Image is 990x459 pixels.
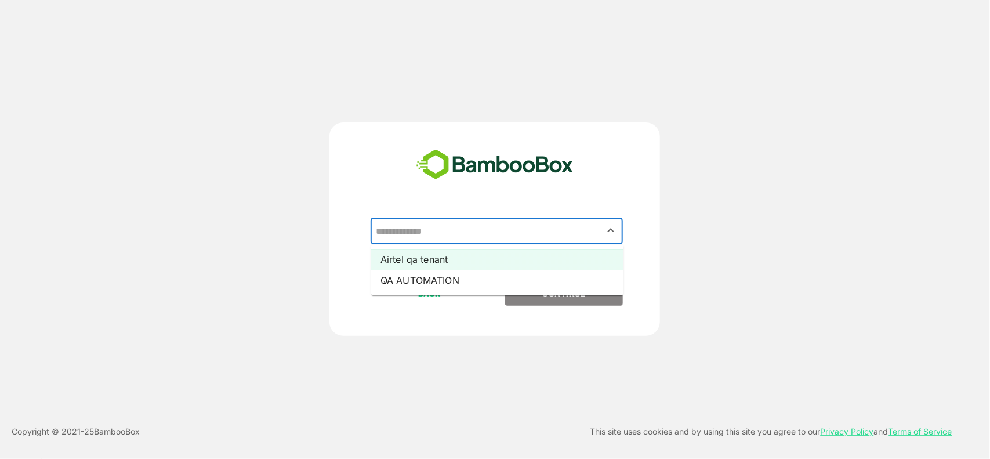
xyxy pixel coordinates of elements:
a: Privacy Policy [821,427,874,436]
button: Close [603,223,619,238]
p: This site uses cookies and by using this site you agree to our and [590,425,952,439]
img: bamboobox [410,146,580,184]
li: QA AUTOMATION [371,270,623,291]
a: Terms of Service [889,427,952,436]
li: Airtel qa tenant [371,249,623,270]
p: Copyright © 2021- 25 BambooBox [12,425,140,439]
